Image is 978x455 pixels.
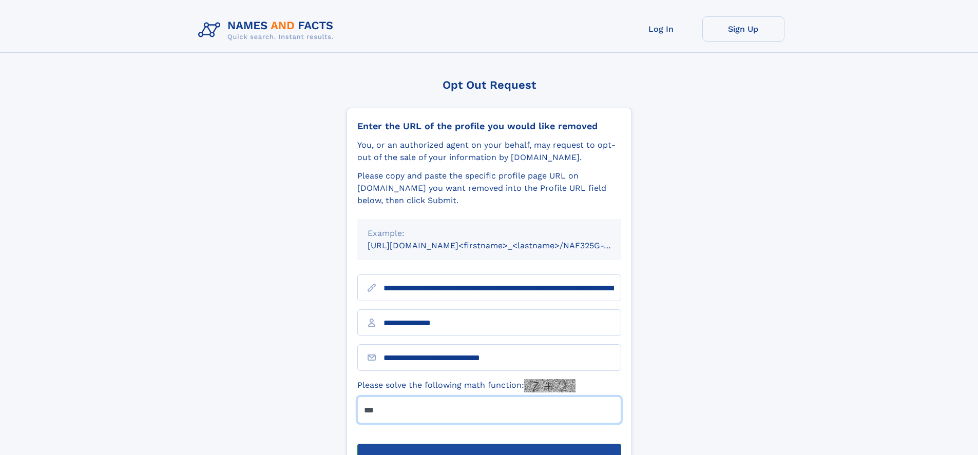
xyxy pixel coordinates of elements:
[357,121,621,132] div: Enter the URL of the profile you would like removed
[194,16,342,44] img: Logo Names and Facts
[347,78,632,91] div: Opt Out Request
[368,227,611,240] div: Example:
[368,241,641,250] small: [URL][DOMAIN_NAME]<firstname>_<lastname>/NAF325G-xxxxxxxx
[357,170,621,207] div: Please copy and paste the specific profile page URL on [DOMAIN_NAME] you want removed into the Pr...
[620,16,702,42] a: Log In
[357,379,576,392] label: Please solve the following math function:
[357,139,621,164] div: You, or an authorized agent on your behalf, may request to opt-out of the sale of your informatio...
[702,16,784,42] a: Sign Up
